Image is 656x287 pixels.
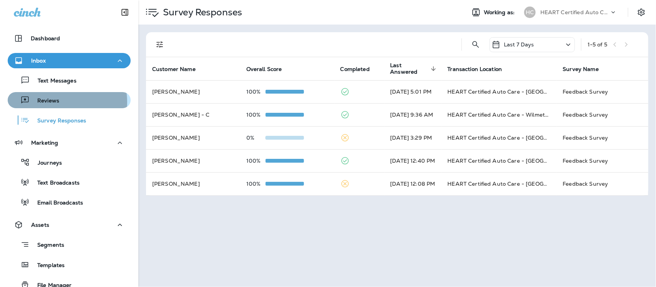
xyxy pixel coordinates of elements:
button: Settings [634,5,648,19]
button: Inbox [8,53,131,68]
p: Reviews [30,97,59,105]
span: Transaction Location [448,66,502,73]
td: [DATE] 12:40 PM [384,149,442,172]
button: Marketing [8,135,131,150]
td: HEART Certified Auto Care - [GEOGRAPHIC_DATA] [442,80,557,103]
p: Last 7 Days [504,41,534,48]
div: HC [524,7,536,18]
span: Customer Name [152,66,206,73]
button: Collapse Sidebar [114,5,136,20]
span: Overall Score [246,66,282,73]
button: Reviews [8,92,131,108]
p: 100% [246,112,266,118]
button: Search Survey Responses [468,37,483,52]
td: Feedback Survey [557,103,648,126]
p: HEART Certified Auto Care [540,9,609,15]
span: Customer Name [152,66,196,73]
p: 100% [246,181,266,187]
span: Transaction Location [448,66,512,73]
p: Templates [30,262,65,269]
td: [PERSON_NAME] - C [146,103,240,126]
button: Filters [152,37,168,52]
td: [DATE] 9:36 AM [384,103,442,126]
button: Survey Responses [8,112,131,128]
p: Inbox [31,58,46,64]
td: HEART Certified Auto Care - Wilmette [442,103,557,126]
p: 0% [246,135,266,141]
td: [DATE] 5:01 PM [384,80,442,103]
span: Survey Name [563,66,599,73]
p: Segments [30,242,64,249]
td: [PERSON_NAME] [146,126,240,149]
td: [DATE] 12:08 PM [384,172,442,195]
span: Working as: [484,9,516,16]
button: Templates [8,257,131,273]
button: Text Messages [8,72,131,88]
button: Segments [8,236,131,253]
p: Text Messages [30,78,76,85]
span: Overall Score [246,66,292,73]
td: [DATE] 3:29 PM [384,126,442,149]
p: Dashboard [31,35,60,41]
td: Feedback Survey [557,126,648,149]
p: Survey Responses [160,7,242,18]
p: Text Broadcasts [30,180,80,187]
button: Email Broadcasts [8,194,131,210]
td: HEART Certified Auto Care - [GEOGRAPHIC_DATA] [442,126,557,149]
p: 100% [246,158,266,164]
p: Marketing [31,140,58,146]
p: 100% [246,89,266,95]
td: HEART Certified Auto Care - [GEOGRAPHIC_DATA] [442,172,557,195]
p: Journeys [30,160,62,167]
td: Feedback Survey [557,149,648,172]
span: Completed [340,66,380,73]
span: Last Answered [390,62,428,75]
button: Dashboard [8,31,131,46]
span: Last Answered [390,62,438,75]
p: Survey Responses [30,117,86,125]
td: HEART Certified Auto Care - [GEOGRAPHIC_DATA] [442,149,557,172]
td: [PERSON_NAME] [146,172,240,195]
td: [PERSON_NAME] [146,149,240,172]
button: Text Broadcasts [8,174,131,190]
p: Assets [31,222,49,228]
span: Survey Name [563,66,609,73]
td: Feedback Survey [557,80,648,103]
button: Assets [8,217,131,233]
td: [PERSON_NAME] [146,80,240,103]
p: Email Broadcasts [30,200,83,207]
button: Journeys [8,154,131,170]
div: 1 - 5 of 5 [588,41,607,48]
span: Completed [340,66,370,73]
td: Feedback Survey [557,172,648,195]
